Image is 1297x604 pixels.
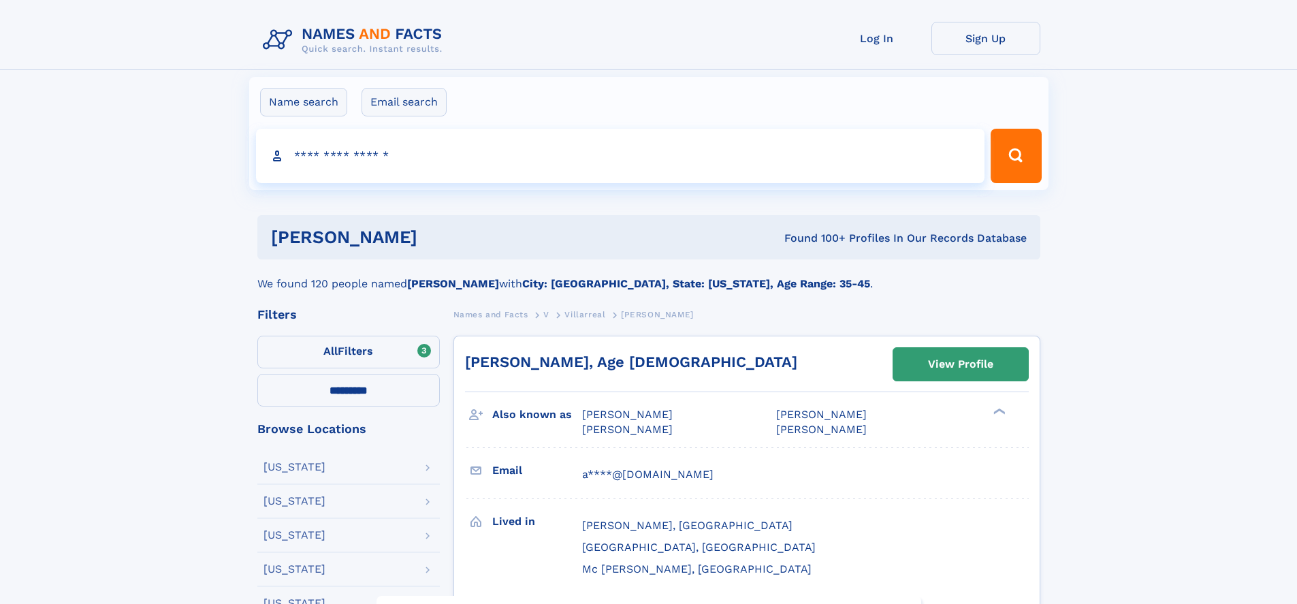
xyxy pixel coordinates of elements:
span: [PERSON_NAME] [582,408,673,421]
div: Filters [257,308,440,321]
button: Search Button [991,129,1041,183]
div: [US_STATE] [263,462,325,473]
div: We found 120 people named with . [257,259,1040,292]
div: [US_STATE] [263,564,325,575]
a: Villarreal [564,306,605,323]
div: Browse Locations [257,423,440,435]
h1: [PERSON_NAME] [271,229,601,246]
span: [PERSON_NAME] [621,310,694,319]
span: [PERSON_NAME], [GEOGRAPHIC_DATA] [582,519,792,532]
div: View Profile [928,349,993,380]
span: [PERSON_NAME] [582,423,673,436]
input: search input [256,129,985,183]
b: City: [GEOGRAPHIC_DATA], State: [US_STATE], Age Range: 35-45 [522,277,870,290]
a: V [543,306,549,323]
a: Sign Up [931,22,1040,55]
h3: Also known as [492,403,582,426]
div: [US_STATE] [263,530,325,541]
a: Names and Facts [453,306,528,323]
div: ❯ [990,407,1006,416]
span: Mc [PERSON_NAME], [GEOGRAPHIC_DATA] [582,562,812,575]
span: V [543,310,549,319]
b: [PERSON_NAME] [407,277,499,290]
h3: Lived in [492,510,582,533]
a: View Profile [893,348,1028,381]
a: Log In [822,22,931,55]
div: [US_STATE] [263,496,325,507]
span: [GEOGRAPHIC_DATA], [GEOGRAPHIC_DATA] [582,541,816,554]
span: Villarreal [564,310,605,319]
label: Name search [260,88,347,116]
h3: Email [492,459,582,482]
span: All [323,345,338,357]
div: Found 100+ Profiles In Our Records Database [601,231,1027,246]
label: Email search [362,88,447,116]
img: Logo Names and Facts [257,22,453,59]
span: [PERSON_NAME] [776,408,867,421]
span: [PERSON_NAME] [776,423,867,436]
a: [PERSON_NAME], Age [DEMOGRAPHIC_DATA] [465,353,797,370]
label: Filters [257,336,440,368]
